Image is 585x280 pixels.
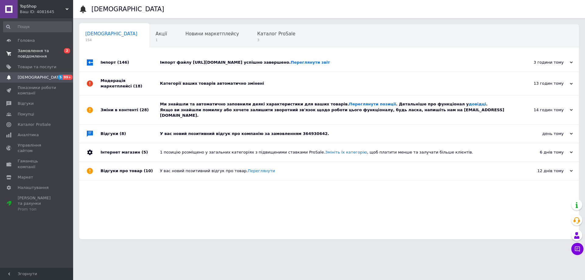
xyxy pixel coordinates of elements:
span: Маркет [18,175,33,180]
div: У вас новий позитивний відгук про товар. [160,168,512,174]
span: 1 [156,38,167,42]
span: [DEMOGRAPHIC_DATA] [18,75,63,80]
span: (18) [133,84,142,88]
span: Головна [18,38,35,43]
a: довідці [469,102,486,106]
span: Акції [156,31,167,37]
span: (8) [120,131,126,136]
span: Аналітика [18,132,39,138]
div: Prom топ [18,207,56,212]
span: 154 [85,38,137,42]
div: У вас новий позитивний відгук про компанію за замовленням 364930642. [160,131,512,136]
div: Категорії ваших товарів автоматично змінені [160,81,512,86]
span: (28) [140,108,149,112]
div: Модерація маркетплейсі [101,72,160,95]
span: Каталог ProSale [18,122,51,127]
div: 6 днів тому [512,150,573,155]
span: (146) [117,60,129,65]
span: 2 [64,48,70,53]
span: Покупці [18,112,34,117]
span: Новини маркетплейсу [185,31,239,37]
a: Змініть їх категорію [325,150,367,154]
span: Замовлення та повідомлення [18,48,56,59]
span: Гаманець компанії [18,158,56,169]
div: Ми знайшли та автоматично заповнили деякі характеристики для ваших товарів. . Детальніше про функ... [160,101,512,118]
div: Імпорт [101,53,160,72]
span: Налаштування [18,185,49,190]
button: Чат з покупцем [571,243,583,255]
div: 14 годин тому [512,107,573,113]
div: Ваш ID: 4081645 [20,9,73,15]
span: (5) [141,150,148,154]
a: Переглянути звіт [291,60,330,65]
span: Показники роботи компанії [18,85,56,96]
span: 3 [257,38,295,42]
div: 12 днів тому [512,168,573,174]
div: Імпорт файлу [URL][DOMAIN_NAME] успішно завершено. [160,60,512,65]
span: 5 [58,75,63,80]
div: 1 позицію розміщено у загальних категоріях з підвищеними ставками ProSale. , щоб платити менше та... [160,150,512,155]
span: Каталог ProSale [257,31,295,37]
a: Переглянути [248,168,275,173]
div: Відгуки про товар [101,162,160,180]
span: TopShop [20,4,66,9]
div: 3 години тому [512,60,573,65]
div: Відгуки [101,125,160,143]
span: Управління сайтом [18,143,56,154]
a: Переглянути позиції [349,102,396,106]
div: 13 годин тому [512,81,573,86]
div: Зміни в контенті [101,95,160,124]
span: [DEMOGRAPHIC_DATA] [85,31,137,37]
span: Товари та послуги [18,64,56,70]
input: Пошук [3,21,72,32]
span: [PERSON_NAME] та рахунки [18,195,56,212]
span: (10) [144,168,153,173]
div: день тому [512,131,573,136]
span: Відгуки [18,101,34,106]
span: 99+ [63,75,73,80]
h1: [DEMOGRAPHIC_DATA] [91,5,164,13]
div: Інтернет магазин [101,143,160,161]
